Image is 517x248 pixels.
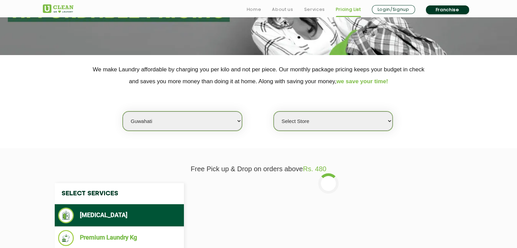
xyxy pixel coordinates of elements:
a: Pricing List [336,5,361,14]
p: Free Pick up & Drop on orders above [43,165,475,173]
img: Dry Cleaning [58,208,74,223]
span: Rs. 480 [303,165,326,173]
a: Login/Signup [372,5,415,14]
img: Premium Laundry Kg [58,230,74,246]
li: [MEDICAL_DATA] [58,208,180,223]
p: We make Laundry affordable by charging you per kilo and not per piece. Our monthly package pricin... [43,64,475,87]
a: About us [272,5,293,14]
img: UClean Laundry and Dry Cleaning [43,4,73,13]
li: Premium Laundry Kg [58,230,180,246]
h4: Select Services [55,183,184,204]
a: Services [304,5,325,14]
span: we save your time! [337,78,388,85]
a: Franchise [426,5,469,14]
a: Home [247,5,261,14]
